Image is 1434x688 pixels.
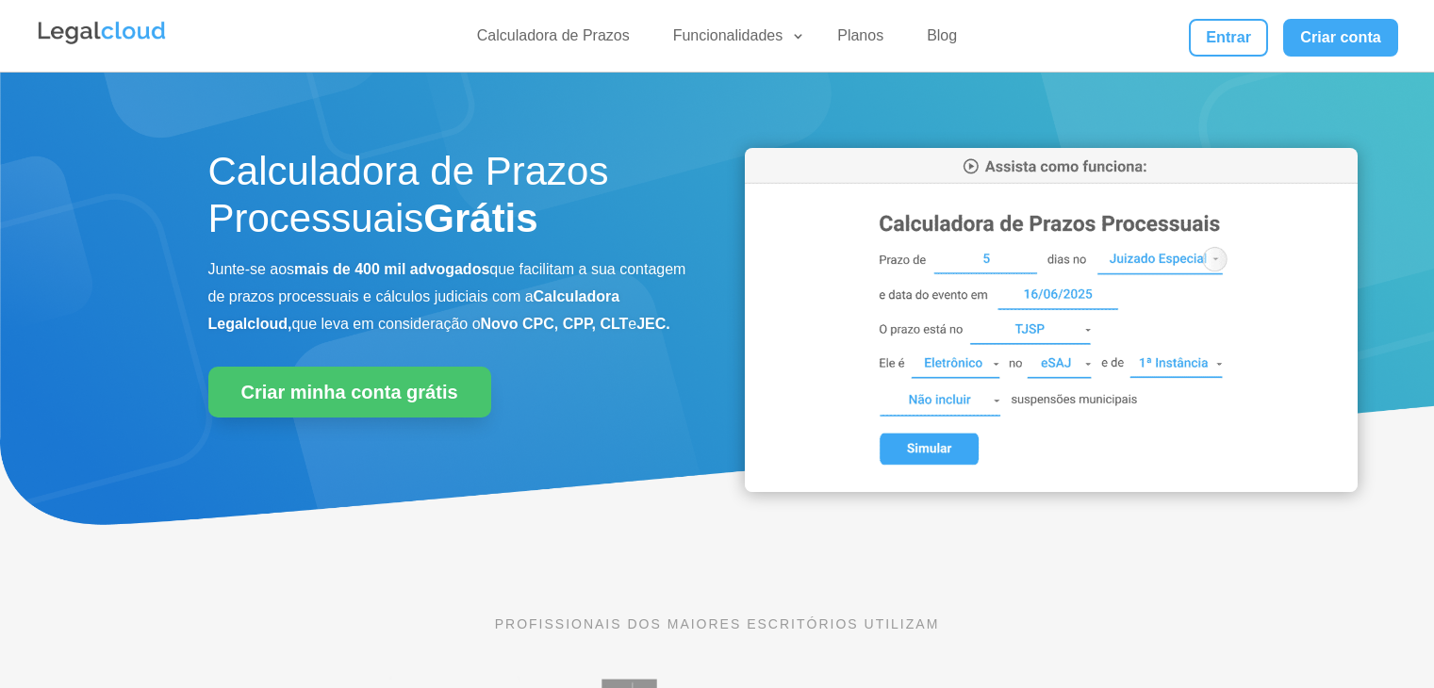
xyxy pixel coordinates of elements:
a: Planos [826,26,895,54]
img: Calculadora de Prazos Processuais da Legalcloud [745,148,1358,492]
b: Novo CPC, CPP, CLT [481,316,629,332]
a: Entrar [1189,19,1268,57]
a: Logo da Legalcloud [36,34,168,50]
a: Calculadora de Prazos Processuais da Legalcloud [745,479,1358,495]
p: PROFISSIONAIS DOS MAIORES ESCRITÓRIOS UTILIZAM [208,614,1227,634]
b: mais de 400 mil advogados [294,261,489,277]
h1: Calculadora de Prazos Processuais [208,148,689,253]
b: JEC. [636,316,670,332]
a: Criar conta [1283,19,1398,57]
strong: Grátis [423,196,537,240]
p: Junte-se aos que facilitam a sua contagem de prazos processuais e cálculos judiciais com a que le... [208,256,689,337]
a: Blog [915,26,968,54]
img: Legalcloud Logo [36,19,168,47]
a: Funcionalidades [662,26,806,54]
b: Calculadora Legalcloud, [208,288,620,332]
a: Calculadora de Prazos [466,26,641,54]
a: Criar minha conta grátis [208,367,491,418]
